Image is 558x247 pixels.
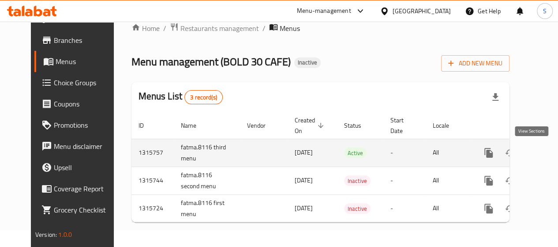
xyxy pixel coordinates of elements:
span: Name [181,120,208,131]
span: Choice Groups [54,77,117,88]
a: Restaurants management [170,23,259,34]
span: S [543,6,547,16]
h2: Menus List [139,90,223,104]
button: Change Status [499,198,521,219]
span: [DATE] [295,175,313,186]
li: / [262,23,266,34]
span: Grocery Checklist [54,205,117,215]
span: Inactive [294,59,321,66]
span: Restaurants management [180,23,259,34]
button: Add New Menu [441,55,509,72]
a: Menu disclaimer [34,136,124,157]
td: fatma.8116 third menu [174,139,240,167]
div: Active [344,148,367,158]
td: All [426,139,471,167]
span: Coupons [54,99,117,109]
a: Grocery Checklist [34,199,124,220]
li: / [163,23,166,34]
span: ID [139,120,155,131]
button: more [478,170,499,191]
span: Inactive [344,176,371,186]
span: [DATE] [295,202,313,214]
td: All [426,194,471,222]
button: more [478,198,499,219]
span: Inactive [344,204,371,214]
td: fatma.8116 second menu [174,167,240,194]
a: Coverage Report [34,178,124,199]
td: 1315724 [131,194,174,222]
span: Coverage Report [54,183,117,194]
button: more [478,142,499,163]
span: Menus [56,56,117,67]
div: [GEOGRAPHIC_DATA] [393,6,451,16]
a: Menus [34,51,124,72]
td: - [383,139,426,167]
span: [DATE] [295,147,313,158]
span: Vendor [247,120,277,131]
div: Total records count [184,90,223,104]
div: Export file [485,87,506,108]
a: Promotions [34,114,124,136]
button: Change Status [499,170,521,191]
span: Edit Restaurant [54,14,117,24]
span: Version: [35,229,57,240]
td: All [426,167,471,194]
span: Menu management ( BOLD 30 CAFE ) [131,52,291,72]
span: 3 record(s) [185,93,222,102]
a: Coupons [34,93,124,114]
td: fatma.8116 first menu [174,194,240,222]
span: Created On [295,115,326,136]
span: Upsell [54,162,117,173]
span: Branches [54,35,117,46]
div: Inactive [294,57,321,68]
div: Inactive [344,175,371,186]
td: 1315757 [131,139,174,167]
span: 1.0.0 [58,229,72,240]
td: 1315744 [131,167,174,194]
span: Add New Menu [448,58,502,69]
nav: breadcrumb [131,23,509,34]
a: Choice Groups [34,72,124,93]
td: - [383,167,426,194]
td: - [383,194,426,222]
span: Menu disclaimer [54,141,117,152]
div: Menu-management [297,6,351,16]
span: Promotions [54,120,117,130]
span: Active [344,148,367,158]
a: Home [131,23,160,34]
a: Upsell [34,157,124,178]
a: Branches [34,30,124,51]
span: Locale [433,120,461,131]
span: Menus [280,23,300,34]
span: Status [344,120,373,131]
span: Start Date [390,115,415,136]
